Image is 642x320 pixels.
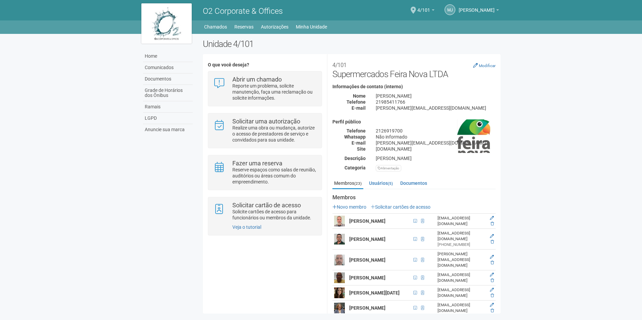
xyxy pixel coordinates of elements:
[334,303,345,313] img: user.png
[334,216,345,226] img: user.png
[352,140,366,146] strong: E-mail
[344,134,366,140] strong: Whatsapp
[479,63,496,68] small: Modificar
[417,1,430,13] span: 4/101
[332,62,347,68] small: 4/101
[376,165,401,171] div: Alimentação
[334,272,345,283] img: user.png
[438,272,486,283] div: [EMAIL_ADDRESS][DOMAIN_NAME]
[232,160,282,167] strong: Fazer uma reserva
[438,242,486,248] div: [PHONE_NUMBER]
[213,76,316,101] a: Abrir um chamado Reporte um problema, solicite manutenção, faça uma reclamação ou solicite inform...
[232,202,301,209] strong: Solicitar cartão de acesso
[371,146,501,152] div: [DOMAIN_NAME]
[143,73,193,85] a: Documentos
[352,105,366,111] strong: E-mail
[332,119,496,124] h4: Perfil público
[371,204,430,210] a: Solicitar cartões de acesso
[371,93,501,99] div: [PERSON_NAME]
[438,230,486,242] div: [EMAIL_ADDRESS][DOMAIN_NAME]
[473,63,496,68] a: Modificar
[143,124,193,135] a: Anuncie sua marca
[141,3,192,44] img: logo.jpg
[334,255,345,265] img: user.png
[490,255,494,259] a: Editar membro
[332,59,496,79] h2: Supermercados Feira Nova LTDA
[234,22,254,32] a: Reservas
[490,303,494,307] a: Editar membro
[232,76,282,83] strong: Abrir um chamado
[208,62,322,67] h4: O que você deseja?
[399,178,429,188] a: Documentos
[232,118,300,125] strong: Solicitar uma autorização
[332,84,496,89] h4: Informações de contato (interno)
[204,22,227,32] a: Chamados
[261,22,288,32] a: Autorizações
[367,178,395,188] a: Usuários(5)
[371,99,501,105] div: 21985411766
[349,218,385,224] strong: [PERSON_NAME]
[491,293,494,298] a: Excluir membro
[491,221,494,226] a: Excluir membro
[143,51,193,62] a: Home
[232,209,317,221] p: Solicite cartões de acesso para funcionários ou membros da unidade.
[459,8,499,14] a: [PERSON_NAME]
[371,134,501,140] div: Não informado
[334,234,345,245] img: user.png
[438,215,486,227] div: [EMAIL_ADDRESS][DOMAIN_NAME]
[203,6,283,16] span: O2 Corporate & Offices
[445,4,455,15] a: MJ
[353,93,366,99] strong: Nome
[371,128,501,134] div: 2126919700
[349,257,385,263] strong: [PERSON_NAME]
[371,155,501,161] div: [PERSON_NAME]
[203,39,501,49] h2: Unidade 4/101
[459,1,495,13] span: Marcelle Junqueiro
[334,287,345,298] img: user.png
[388,181,393,186] small: (5)
[332,204,366,210] a: Novo membro
[490,287,494,292] a: Editar membro
[491,308,494,313] a: Excluir membro
[345,156,366,161] strong: Descrição
[371,140,501,146] div: [PERSON_NAME][EMAIL_ADDRESS][DOMAIN_NAME]
[232,167,317,185] p: Reserve espaços como salas de reunião, auditórios ou áreas comum do empreendimento.
[349,305,385,311] strong: [PERSON_NAME]
[349,236,385,242] strong: [PERSON_NAME]
[354,181,362,186] small: (23)
[438,302,486,314] div: [EMAIL_ADDRESS][DOMAIN_NAME]
[490,234,494,238] a: Editar membro
[347,99,366,105] strong: Telefone
[332,178,363,189] a: Membros(23)
[491,260,494,265] a: Excluir membro
[491,278,494,283] a: Excluir membro
[349,275,385,280] strong: [PERSON_NAME]
[213,160,316,185] a: Fazer uma reserva Reserve espaços como salas de reunião, auditórios ou áreas comum do empreendime...
[371,105,501,111] div: [PERSON_NAME][EMAIL_ADDRESS][DOMAIN_NAME]
[213,118,316,143] a: Solicitar uma autorização Realize uma obra ou mudança, autorize o acesso de prestadores de serviç...
[490,216,494,220] a: Editar membro
[143,113,193,124] a: LGPD
[417,8,434,14] a: 4/101
[143,101,193,113] a: Ramais
[347,128,366,134] strong: Telefone
[332,195,496,201] strong: Membros
[490,272,494,277] a: Editar membro
[349,290,400,296] strong: [PERSON_NAME][DATE]
[438,251,486,268] div: [PERSON_NAME][EMAIL_ADDRESS][DOMAIN_NAME]
[296,22,327,32] a: Minha Unidade
[438,287,486,299] div: [EMAIL_ADDRESS][DOMAIN_NAME]
[232,125,317,143] p: Realize uma obra ou mudança, autorize o acesso de prestadores de serviço e convidados para sua un...
[345,165,366,170] strong: Categoria
[143,85,193,101] a: Grade de Horários dos Ônibus
[457,119,491,153] img: business.png
[232,83,317,101] p: Reporte um problema, solicite manutenção, faça uma reclamação ou solicite informações.
[143,62,193,73] a: Comunicados
[232,224,261,230] a: Veja o tutorial
[213,202,316,221] a: Solicitar cartão de acesso Solicite cartões de acesso para funcionários ou membros da unidade.
[357,146,366,152] strong: Site
[491,239,494,244] a: Excluir membro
